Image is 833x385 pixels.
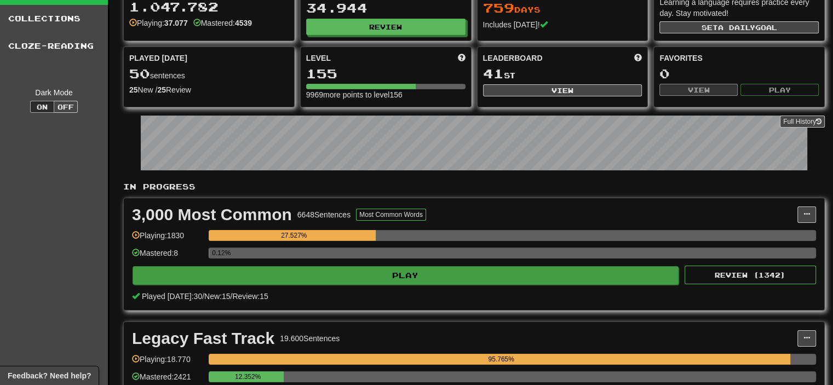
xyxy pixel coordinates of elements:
div: 34.944 [306,1,466,15]
div: Legacy Fast Track [132,330,274,347]
div: 155 [306,67,466,81]
strong: 25 [129,85,138,94]
div: Playing: [129,18,188,28]
div: New / Review [129,84,289,95]
span: 50 [129,66,150,81]
button: Most Common Words [356,209,426,221]
div: 3,000 Most Common [132,206,292,223]
span: Level [306,53,331,64]
span: / [202,292,204,301]
span: Played [DATE]: 30 [142,292,202,301]
span: a daily [718,24,755,31]
p: In Progress [123,181,825,192]
span: / [231,292,233,301]
button: On [30,101,54,113]
div: Day s [483,1,642,15]
div: sentences [129,67,289,81]
div: Favorites [659,53,819,64]
span: Score more points to level up [458,53,466,64]
span: 41 [483,66,504,81]
div: Playing: 1830 [132,230,203,248]
button: Play [740,84,819,96]
button: Play [133,266,679,285]
div: 0 [659,67,819,81]
span: Review: 15 [232,292,268,301]
div: Mastered: [193,18,252,28]
div: Dark Mode [8,87,100,98]
div: st [483,67,642,81]
span: This week in points, UTC [634,53,642,64]
div: 95.765% [212,354,790,365]
div: 9969 more points to level 156 [306,89,466,100]
strong: 37.077 [164,19,188,27]
div: 6648 Sentences [297,209,351,220]
button: Off [54,101,78,113]
span: Played [DATE] [129,53,187,64]
span: New: 15 [204,292,230,301]
div: Includes [DATE]! [483,19,642,30]
div: 12.352% [212,371,284,382]
span: Open feedback widget [8,370,91,381]
div: 19.600 Sentences [280,333,340,344]
strong: 4539 [235,19,252,27]
strong: 25 [157,85,166,94]
button: View [659,84,738,96]
button: Review [306,19,466,35]
span: Leaderboard [483,53,543,64]
button: View [483,84,642,96]
div: Playing: 18.770 [132,354,203,372]
button: Review (1342) [685,266,816,284]
button: Seta dailygoal [659,21,819,33]
div: 27.527% [212,230,376,241]
a: Full History [780,116,825,128]
div: Mastered: 8 [132,248,203,266]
